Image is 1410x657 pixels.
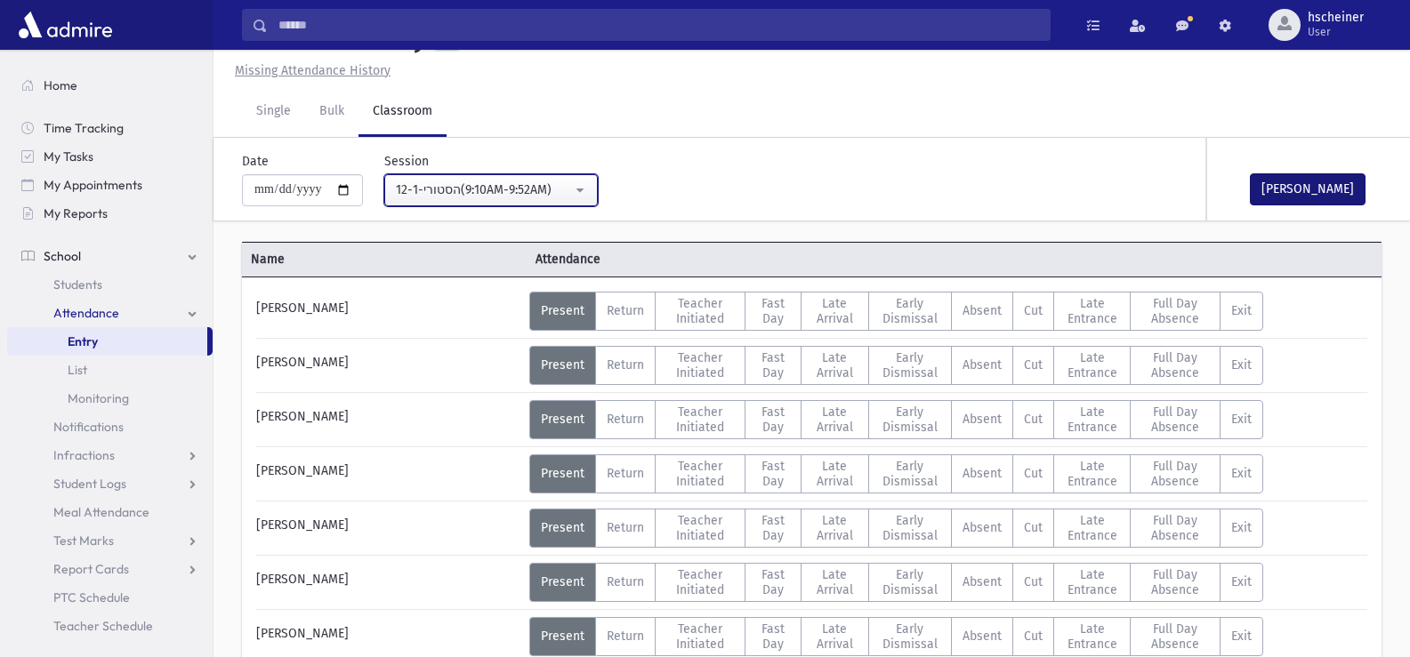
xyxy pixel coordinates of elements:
span: Late Entrance [1065,350,1120,381]
span: Report Cards [53,561,129,577]
a: Students [7,270,213,299]
span: Return [607,520,644,535]
span: Late Entrance [1065,296,1120,326]
span: Return [607,629,644,644]
span: Time Tracking [44,120,124,136]
span: Fast Day [756,513,790,543]
span: Teacher Initiated [666,405,734,435]
a: Report Cards [7,555,213,583]
span: Monitoring [68,390,129,406]
span: Meal Attendance [53,504,149,520]
div: [PERSON_NAME] [247,563,529,602]
span: User [1308,25,1364,39]
span: Early Dismissal [880,296,940,326]
span: Exit [1231,357,1252,373]
span: Teacher Schedule [53,618,153,634]
u: Missing Attendance History [235,63,391,78]
div: AttTypes [529,617,1263,656]
a: Home [7,71,213,100]
span: Absent [963,412,1002,427]
span: List [68,362,87,378]
span: Fast Day [756,459,790,489]
span: Late Entrance [1065,459,1120,489]
span: Late Arrival [812,350,858,381]
span: Late Entrance [1065,405,1120,435]
a: My Tasks [7,142,213,171]
span: Early Dismissal [880,350,940,381]
span: Absent [963,357,1002,373]
span: Full Day Absence [1141,621,1209,652]
span: Full Day Absence [1141,350,1209,381]
span: Teacher Initiated [666,621,734,652]
span: Full Day Absence [1141,405,1209,435]
span: Full Day Absence [1141,513,1209,543]
div: AttTypes [529,346,1263,385]
a: Monitoring [7,384,213,413]
div: [PERSON_NAME] [247,292,529,331]
span: Exit [1231,574,1252,589]
img: AdmirePro [14,7,117,43]
span: Return [607,412,644,427]
span: Exit [1231,412,1252,427]
label: Date [242,152,269,171]
span: Late Arrival [812,459,858,489]
span: Late Entrance [1065,567,1120,597]
span: Return [607,466,644,481]
span: Test Marks [53,533,114,549]
span: Late Arrival [812,405,858,435]
span: Notifications [53,419,124,435]
div: AttTypes [529,563,1263,602]
span: Full Day Absence [1141,296,1209,326]
span: My Reports [44,205,108,221]
span: Cut [1024,466,1043,481]
span: Cut [1024,629,1043,644]
span: Teacher Initiated [666,296,734,326]
span: Fast Day [756,350,790,381]
span: Teacher Initiated [666,350,734,381]
span: Early Dismissal [880,405,940,435]
input: Search [268,9,1050,41]
span: Early Dismissal [880,459,940,489]
span: Present [541,574,584,589]
a: Missing Attendance History [228,63,391,78]
span: Return [607,574,644,589]
button: [PERSON_NAME] [1250,173,1366,205]
span: Teacher Initiated [666,459,734,489]
span: Absent [963,574,1002,589]
div: 12-1-הסטורי(9:10AM-9:52AM) [396,180,572,199]
span: Cut [1024,303,1043,318]
span: Cut [1024,520,1043,535]
span: My Tasks [44,148,93,164]
span: Home [44,77,77,93]
span: Absent [963,520,1002,535]
span: Return [607,303,644,318]
a: PTC Schedule [7,583,213,612]
div: [PERSON_NAME] [247,509,529,548]
span: Full Day Absence [1141,567,1209,597]
span: Exit [1231,466,1252,481]
a: Meal Attendance [7,498,213,526]
span: Late Arrival [812,513,858,543]
span: Attendance [527,250,811,268]
div: AttTypes [529,454,1263,493]
button: 12-1-הסטורי(9:10AM-9:52AM) [384,174,598,206]
span: Cut [1024,357,1043,373]
div: AttTypes [529,292,1263,331]
span: Exit [1231,629,1252,644]
div: AttTypes [529,509,1263,548]
div: [PERSON_NAME] [247,346,529,385]
span: Present [541,466,584,481]
a: Classroom [359,87,447,137]
a: My Appointments [7,171,213,199]
span: Return [607,357,644,373]
span: Fast Day [756,296,790,326]
span: Early Dismissal [880,567,940,597]
span: Cut [1024,574,1043,589]
div: [PERSON_NAME] [247,454,529,493]
span: Infractions [53,447,115,463]
a: School [7,242,213,270]
span: Present [541,412,584,427]
a: Notifications [7,413,213,441]
span: Absent [963,466,1002,481]
a: Test Marks [7,526,213,555]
